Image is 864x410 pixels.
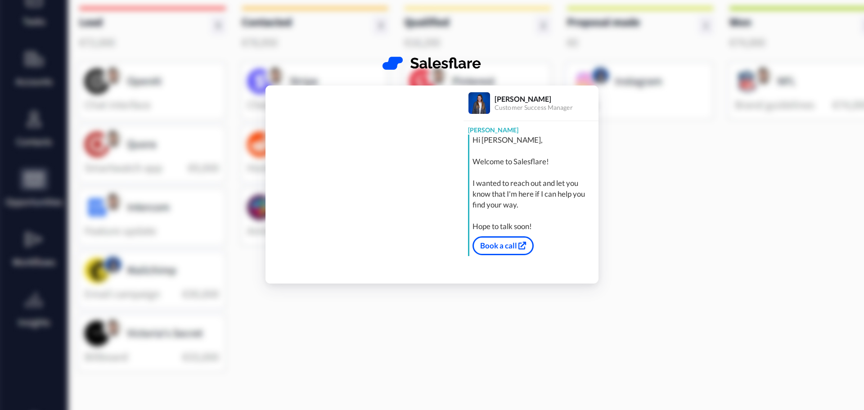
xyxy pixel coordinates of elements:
img: Profile Image [468,92,490,114]
div: [PERSON_NAME] [463,121,598,135]
a: Book a call [472,236,534,255]
img: Salesflare logo [382,54,481,72]
div: Customer Success Manager [495,104,598,112]
div: Hi [PERSON_NAME], Welcome to Salesflare! I wanted to reach out and let you know that I'm here if ... [472,135,596,232]
div: [PERSON_NAME] [495,95,598,103]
